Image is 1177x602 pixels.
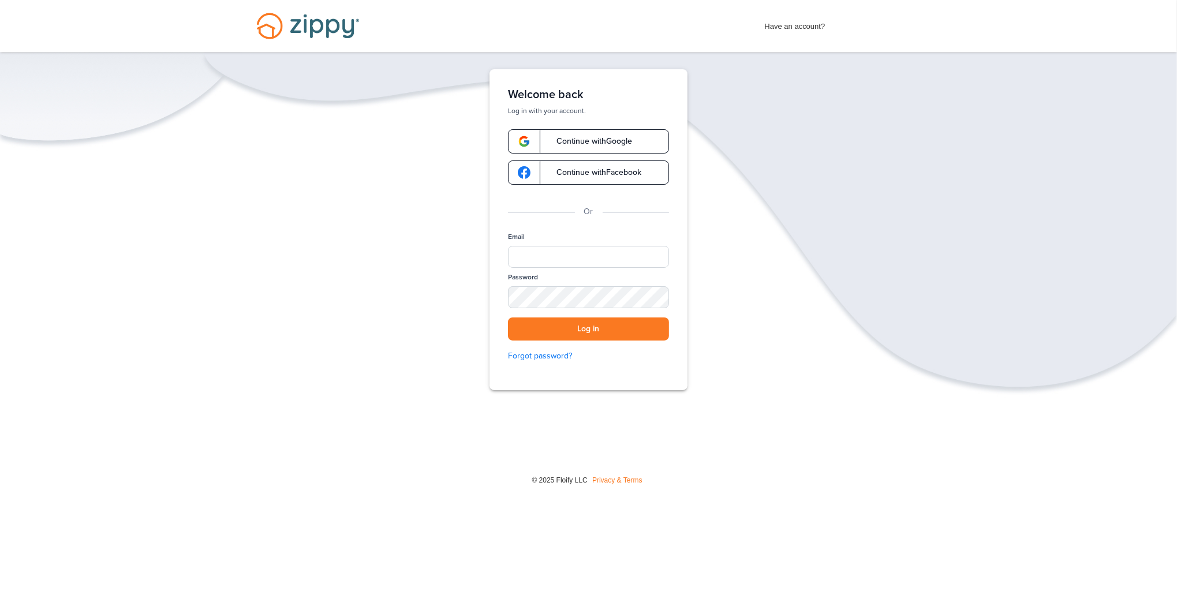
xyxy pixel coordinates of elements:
button: Log in [508,317,669,341]
span: Continue with Facebook [545,169,641,177]
a: google-logoContinue withGoogle [508,129,669,154]
span: © 2025 Floify LLC [532,476,587,484]
h1: Welcome back [508,88,669,102]
label: Password [508,272,538,282]
span: Have an account? [765,14,825,33]
p: Or [584,205,593,218]
p: Log in with your account. [508,106,669,115]
img: google-logo [518,166,530,179]
input: Password [508,286,669,308]
a: google-logoContinue withFacebook [508,160,669,185]
span: Continue with Google [545,137,632,145]
a: Privacy & Terms [592,476,642,484]
input: Email [508,246,669,268]
img: google-logo [518,135,530,148]
a: Forgot password? [508,350,669,362]
label: Email [508,232,525,242]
